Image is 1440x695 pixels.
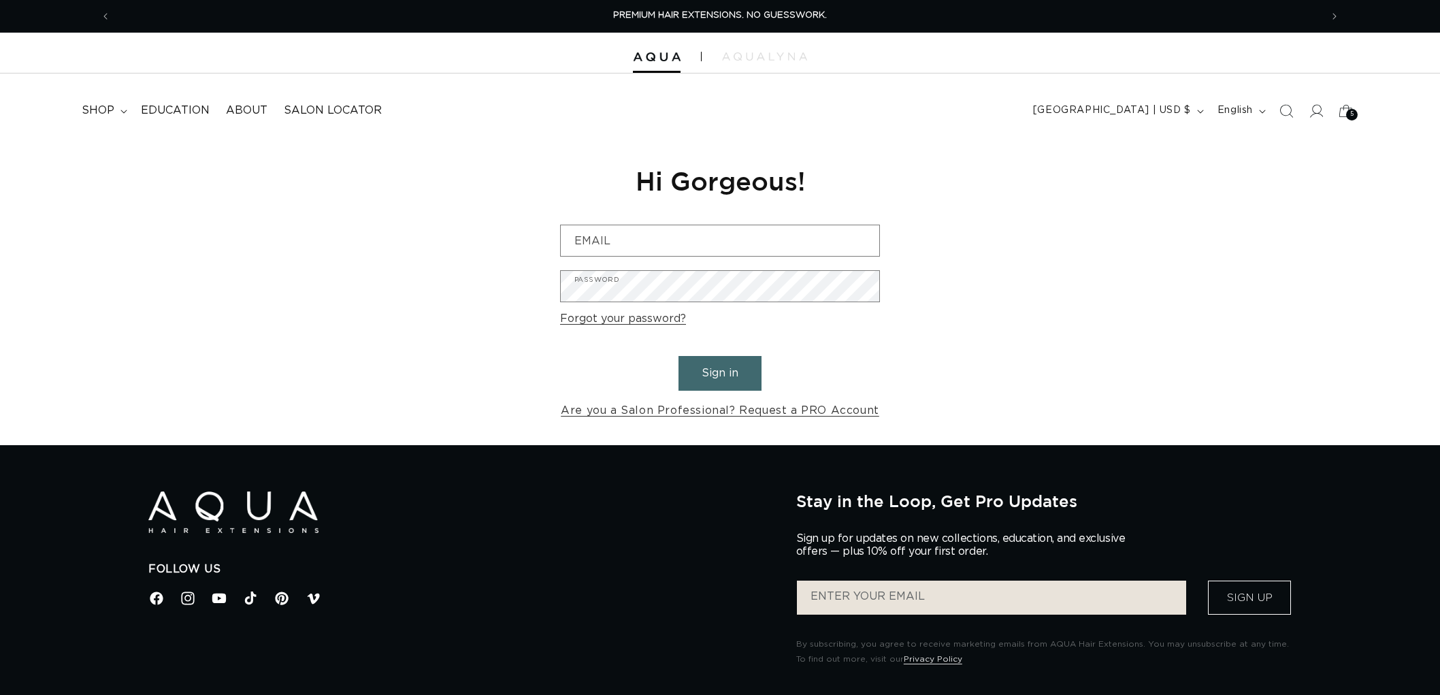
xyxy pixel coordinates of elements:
[1320,3,1349,29] button: Next announcement
[561,401,879,421] a: Are you a Salon Professional? Request a PRO Account
[613,11,827,20] span: PREMIUM HAIR EXTENSIONS. NO GUESSWORK.
[1271,96,1301,126] summary: Search
[796,532,1136,558] p: Sign up for updates on new collections, education, and exclusive offers — plus 10% off your first...
[722,52,807,61] img: aqualyna.com
[148,562,776,577] h2: Follow Us
[796,637,1292,666] p: By subscribing, you agree to receive marketing emails from AQUA Hair Extensions. You may unsubscr...
[633,52,681,62] img: Aqua Hair Extensions
[218,95,276,126] a: About
[1033,103,1191,118] span: [GEOGRAPHIC_DATA] | USD $
[678,356,762,391] button: Sign in
[904,655,962,663] a: Privacy Policy
[1209,98,1271,124] button: English
[82,103,114,118] span: shop
[1217,103,1253,118] span: English
[1350,109,1354,120] span: 5
[91,3,120,29] button: Previous announcement
[133,95,218,126] a: Education
[73,95,133,126] summary: shop
[141,103,210,118] span: Education
[1025,98,1209,124] button: [GEOGRAPHIC_DATA] | USD $
[560,164,880,197] h1: Hi Gorgeous!
[560,309,686,329] a: Forgot your password?
[796,491,1292,511] h2: Stay in the Loop, Get Pro Updates
[226,103,267,118] span: About
[797,581,1186,615] input: ENTER YOUR EMAIL
[284,103,382,118] span: Salon Locator
[561,225,879,256] input: Email
[148,491,318,533] img: Aqua Hair Extensions
[276,95,390,126] a: Salon Locator
[1208,581,1291,615] button: Sign Up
